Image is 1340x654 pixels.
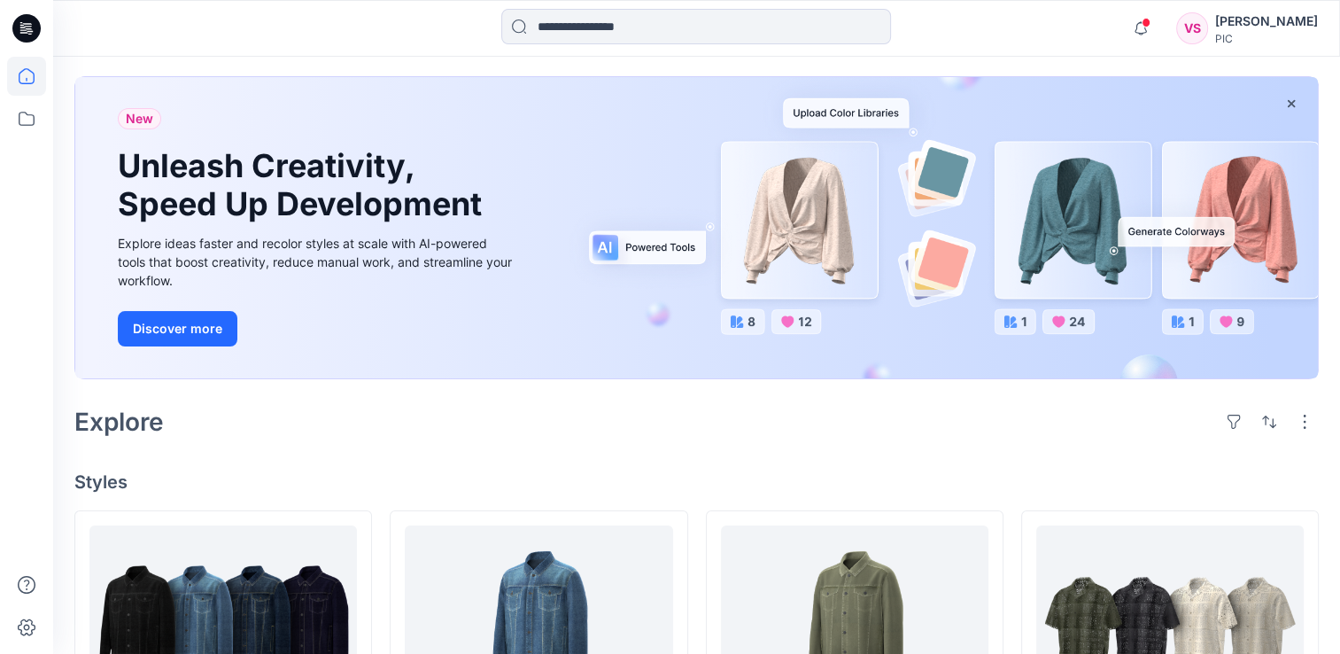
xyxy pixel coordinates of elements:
[74,471,1319,493] h4: Styles
[1215,32,1318,45] div: PIC
[1215,11,1318,32] div: [PERSON_NAME]
[118,147,490,223] h1: Unleash Creativity, Speed Up Development
[118,311,237,346] button: Discover more
[1176,12,1208,44] div: VS
[118,311,516,346] a: Discover more
[118,234,516,290] div: Explore ideas faster and recolor styles at scale with AI-powered tools that boost creativity, red...
[74,408,164,436] h2: Explore
[126,108,153,129] span: New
